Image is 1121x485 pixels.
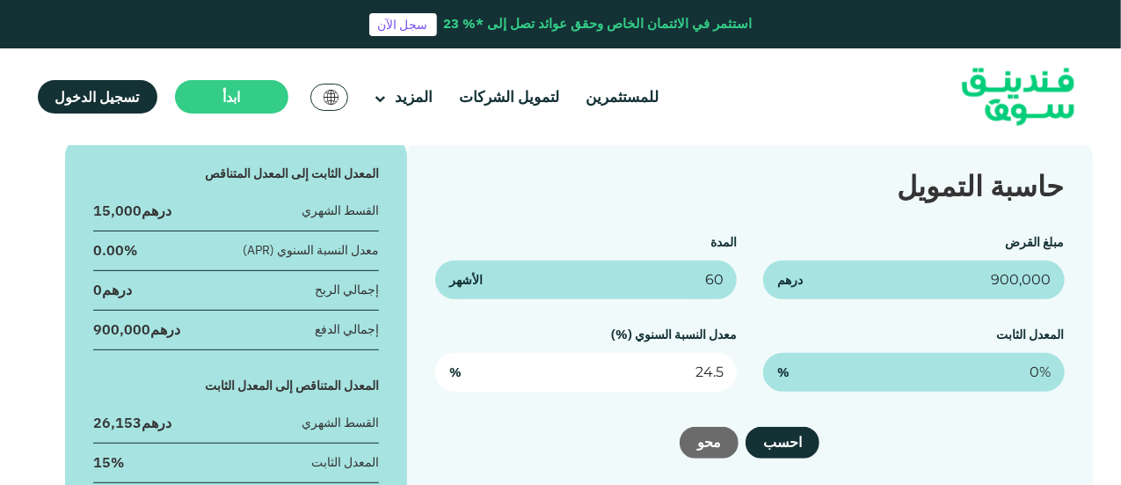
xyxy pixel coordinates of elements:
[93,452,124,472] div: 15%
[449,271,483,290] span: الأشهر
[315,320,379,339] div: إجمالي الدفع
[324,90,339,105] img: SA Flag
[1006,234,1065,250] label: مبلغ القرض
[93,320,180,339] div: درهم
[311,453,379,472] div: المعدل الثابت
[93,280,132,299] div: درهم
[93,202,142,219] span: 15,000
[302,414,379,432] div: القسط الشهري
[611,327,737,342] label: معدل النسبة السنوي (%)
[455,83,564,112] a: لتمويل الشركات
[93,201,171,220] div: درهم
[93,377,380,395] div: المعدل المتناقص إلى المعدل الثابت
[222,88,240,106] span: ابدأ
[369,13,437,36] a: سجل الآن
[777,271,803,290] span: درهم
[243,241,379,260] div: معدل النسبة السنوي (APR)
[449,364,462,382] span: %
[395,87,433,107] span: المزيد
[444,14,753,34] div: استثمر في الائتمان الخاص وحقق عوائد تصل إلى *% 23
[710,234,737,250] label: المدة
[932,53,1104,142] img: Logo
[93,414,142,431] span: 26,153
[746,427,819,459] button: احسب
[997,327,1065,342] label: المعدل الثابت
[93,320,150,338] span: 900,000
[93,281,102,298] span: 0
[315,281,379,299] div: إجمالي الربح
[93,240,137,260] div: 0.00%
[581,83,663,112] a: للمستثمرين
[777,364,790,382] span: %
[55,88,140,106] span: تسجيل الدخول
[93,165,380,183] div: المعدل الثابت إلى المعدل المتناقص
[435,165,1064,207] div: حاسبة التمويل
[680,427,739,459] button: محو
[302,202,379,220] div: القسط الشهري
[38,80,157,114] a: تسجيل الدخول
[93,413,171,432] div: درهم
